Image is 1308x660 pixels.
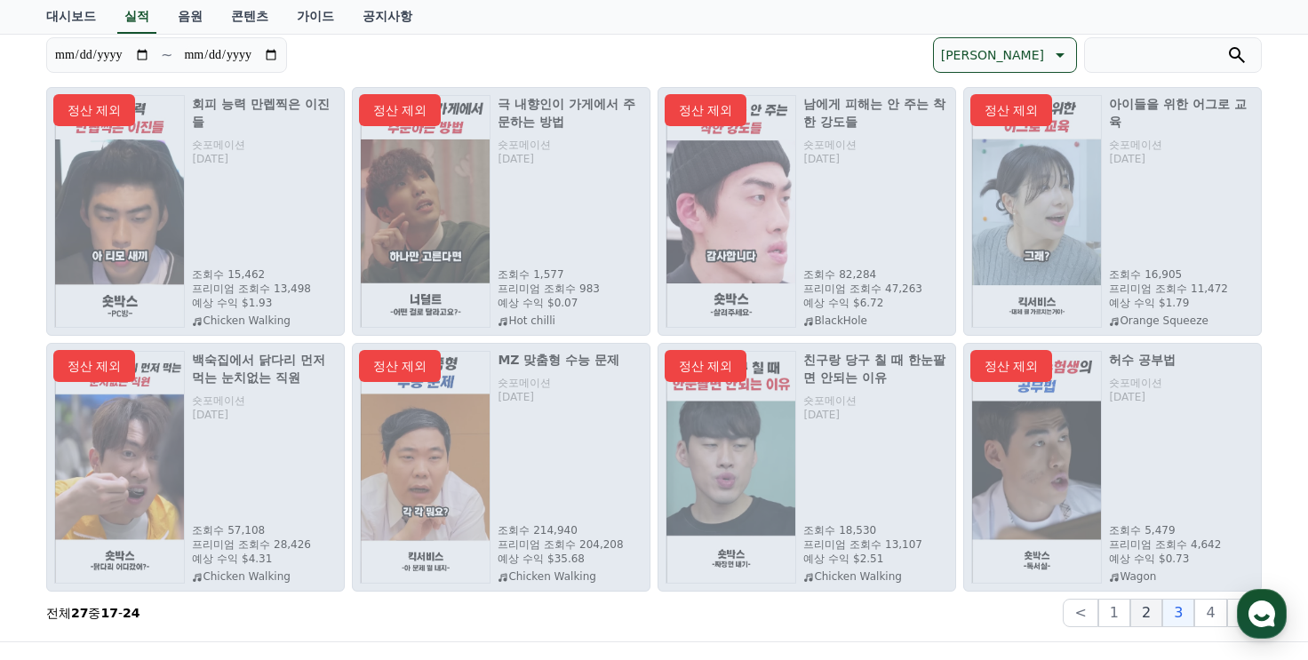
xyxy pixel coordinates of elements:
button: 4 [1194,599,1226,627]
button: 2 [1130,599,1162,627]
button: 1 [1098,599,1130,627]
strong: 24 [123,606,140,620]
strong: 27 [71,606,88,620]
p: 정산 제외 [665,94,746,126]
a: 홈 [5,513,117,557]
p: 정산 제외 [970,94,1052,126]
button: > [1227,599,1262,627]
p: 정산 제외 [359,350,441,382]
p: 전체 중 - [46,604,140,622]
p: 정산 제외 [665,350,746,382]
span: 대화 [163,540,184,554]
strong: 17 [100,606,117,620]
p: 정산 제외 [359,94,441,126]
span: 설정 [275,539,296,553]
p: 정산 제외 [53,94,135,126]
button: 3 [1162,599,1194,627]
button: < [1063,599,1097,627]
a: 설정 [229,513,341,557]
span: 홈 [56,539,67,553]
a: 대화 [117,513,229,557]
p: 정산 제외 [970,350,1052,382]
p: [PERSON_NAME] [941,43,1044,68]
p: 정산 제외 [53,350,135,382]
button: [PERSON_NAME] [933,37,1077,73]
p: ~ [161,44,172,66]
